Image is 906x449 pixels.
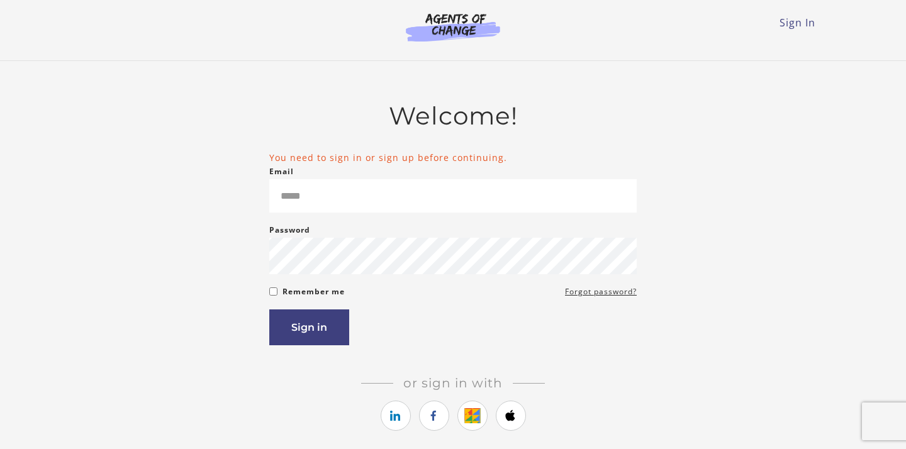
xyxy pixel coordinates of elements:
[565,284,637,299] a: Forgot password?
[419,401,449,431] a: https://courses.thinkific.com/users/auth/facebook?ss%5Breferral%5D=&ss%5Buser_return_to%5D=%2Fenr...
[393,13,513,42] img: Agents of Change Logo
[269,309,349,345] button: Sign in
[381,401,411,431] a: https://courses.thinkific.com/users/auth/linkedin?ss%5Breferral%5D=&ss%5Buser_return_to%5D=%2Fenr...
[282,284,345,299] label: Remember me
[780,16,815,30] a: Sign In
[269,223,310,238] label: Password
[269,101,637,131] h2: Welcome!
[496,401,526,431] a: https://courses.thinkific.com/users/auth/apple?ss%5Breferral%5D=&ss%5Buser_return_to%5D=%2Fenroll...
[393,375,513,391] span: Or sign in with
[269,151,637,164] li: You need to sign in or sign up before continuing.
[457,401,488,431] a: https://courses.thinkific.com/users/auth/google?ss%5Breferral%5D=&ss%5Buser_return_to%5D=%2Fenrol...
[269,164,294,179] label: Email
